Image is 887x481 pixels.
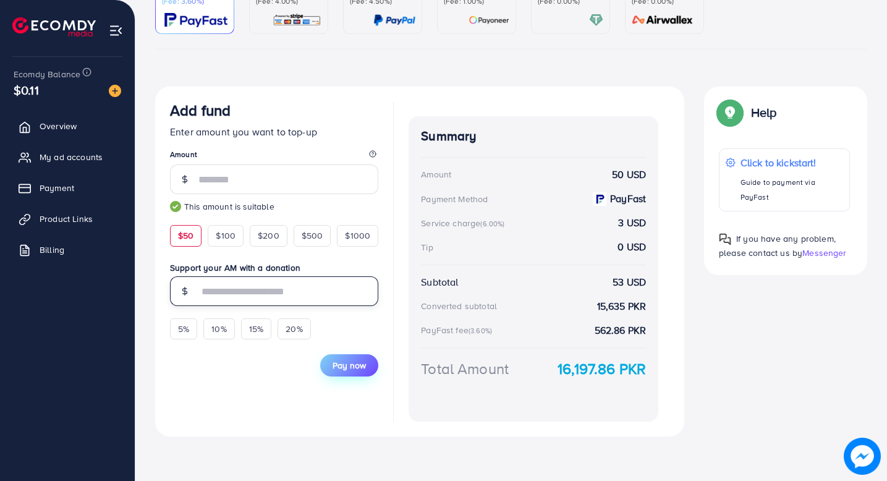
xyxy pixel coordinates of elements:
span: Payment [40,182,74,194]
img: image [109,85,121,97]
span: 5% [178,323,189,335]
span: Product Links [40,213,93,225]
img: logo [12,17,96,36]
strong: 53 USD [613,275,646,289]
img: card [164,13,227,27]
span: $0.11 [14,81,39,99]
p: Help [751,105,777,120]
span: 20% [286,323,302,335]
a: My ad accounts [9,145,125,169]
span: $500 [302,229,323,242]
div: Service charge [421,217,508,229]
span: My ad accounts [40,151,103,163]
span: Ecomdy Balance [14,68,80,80]
img: payment [593,192,606,206]
span: $200 [258,229,279,242]
div: Total Amount [421,358,509,380]
a: Payment [9,176,125,200]
img: image [844,438,881,475]
div: Converted subtotal [421,300,497,312]
span: $100 [216,229,236,242]
a: Billing [9,237,125,262]
a: Overview [9,114,125,138]
div: PayFast fee [421,324,496,336]
span: Overview [40,120,77,132]
h3: Add fund [170,101,231,119]
div: Tip [421,241,433,253]
small: (6.00%) [480,219,504,229]
label: Support your AM with a donation [170,262,378,274]
img: guide [170,201,181,212]
strong: 562.86 PKR [595,323,647,338]
div: Amount [421,168,451,181]
strong: 50 USD [612,168,646,182]
span: 15% [249,323,263,335]
small: (3.60%) [469,326,492,336]
img: Popup guide [719,233,731,245]
div: Subtotal [421,275,458,289]
img: card [469,13,509,27]
div: Payment Method [421,193,488,205]
img: Popup guide [719,101,741,124]
p: Guide to payment via PayFast [741,175,843,205]
span: $50 [178,229,193,242]
strong: 0 USD [618,240,646,254]
span: If you have any problem, please contact us by [719,232,836,259]
h4: Summary [421,129,646,144]
strong: 15,635 PKR [597,299,647,313]
small: This amount is suitable [170,200,378,213]
span: $1000 [345,229,370,242]
span: Messenger [802,247,846,259]
button: Pay now [320,354,378,377]
img: menu [109,23,123,38]
legend: Amount [170,149,378,164]
span: Billing [40,244,64,256]
img: card [373,13,415,27]
span: 10% [211,323,226,335]
img: card [628,13,697,27]
p: Click to kickstart! [741,155,843,170]
img: card [589,13,603,27]
strong: 3 USD [618,216,646,230]
p: Enter amount you want to top-up [170,124,378,139]
span: Pay now [333,359,366,372]
img: card [273,13,321,27]
strong: PayFast [610,192,646,206]
strong: 16,197.86 PKR [558,358,646,380]
a: Product Links [9,206,125,231]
